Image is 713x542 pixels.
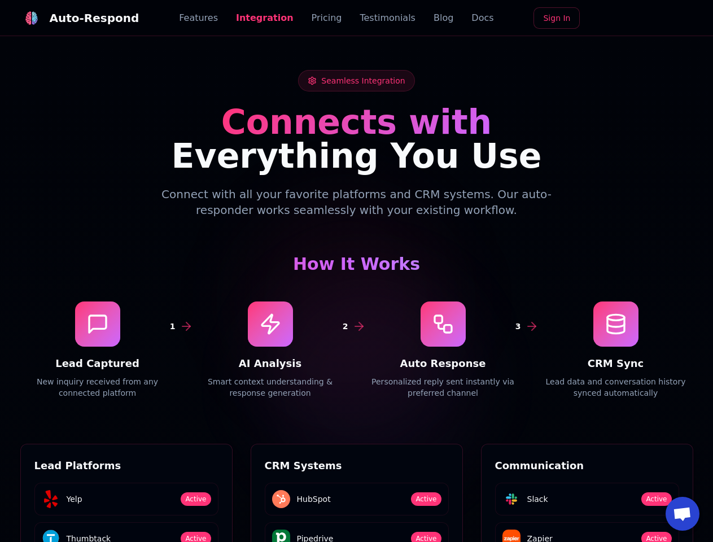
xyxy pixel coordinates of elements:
p: Smart context understanding & response generation [193,376,348,399]
div: 2 [338,319,352,333]
img: logo.svg [24,11,38,25]
a: Open chat [666,497,699,531]
h4: CRM Sync [539,356,693,371]
span: Yelp [67,493,82,505]
h4: AI Analysis [193,356,348,371]
span: Everything You Use [172,136,542,176]
a: Pricing [312,11,342,25]
p: Connect with all your favorite platforms and CRM systems. Our auto-responder works seamlessly wit... [140,186,574,218]
a: Integration [236,11,294,25]
p: New inquiry received from any connected platform [20,376,175,399]
iframe: Sign in with Google Button [583,6,698,31]
a: Blog [434,11,453,25]
h4: Lead Captured [20,356,175,371]
a: Auto-Respond [20,7,139,29]
span: Active [181,492,211,506]
a: Features [179,11,218,25]
span: Seamless Integration [321,75,405,86]
img: HubSpot logo [272,490,290,508]
a: Sign In [533,7,580,29]
h3: Lead Platforms [34,458,218,474]
span: Active [411,492,441,506]
span: Connects with [221,102,492,142]
h3: CRM Systems [265,458,449,474]
p: Lead data and conversation history synced automatically [539,376,693,399]
a: Testimonials [360,11,415,25]
span: Active [641,492,671,506]
span: HubSpot [297,493,331,505]
h3: Communication [495,458,679,474]
h4: Auto Response [366,356,520,371]
p: Personalized reply sent instantly via preferred channel [366,376,520,399]
a: Docs [471,11,493,25]
div: Auto-Respond [50,10,139,26]
span: Slack [527,493,548,505]
img: Slack logo [502,490,520,508]
div: 1 [165,319,179,333]
h3: How It Works [20,254,693,274]
div: 3 [511,319,524,333]
img: Yelp logo [42,490,60,508]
